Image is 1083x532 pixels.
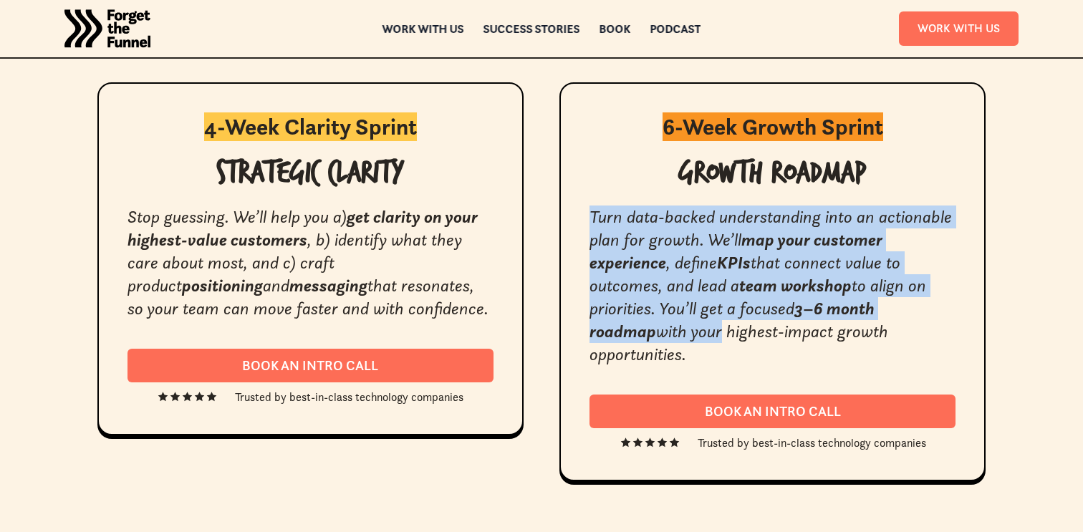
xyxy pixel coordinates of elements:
em: that resonates, so your team can move faster and with confidence. [127,275,488,319]
em: and [263,275,289,296]
a: Book an intro call [127,349,494,382]
div: Book an intro call [145,357,476,374]
a: Podcast [650,24,701,34]
a: Book [600,24,631,34]
em: with your highest-impact growth opportunities. [589,321,888,365]
em: get clarity on your highest-value customers [127,206,478,251]
em: to align on priorities. You’ll get a focused [589,275,926,319]
em: messaging [289,275,367,296]
em: that connect value to outcomes, and lead a [589,252,900,296]
em: 3–6 month roadmap [589,298,875,342]
strong: 6-Week Growth Sprint [663,112,883,141]
em: map your customer experience [589,229,882,274]
div: Book an intro call [607,403,938,420]
strong: Strategic Clarity [216,155,404,207]
a: Success Stories [483,24,580,34]
em: positioning [182,275,263,296]
em: KPIs [717,252,751,274]
em: Turn data-backed understanding into an actionable plan for growth. We’ll [589,206,952,251]
h1: Growth Roadmap [589,157,956,191]
em: , define [666,252,717,274]
strong: 4-Week Clarity Sprint [204,112,417,141]
a: Work With Us [899,11,1019,45]
div: Trusted by best-in-class technology companies [698,434,926,451]
em: Stop guessing. We’ll help you a) [127,206,347,228]
a: Book an intro call [589,395,956,428]
a: Work with us [382,24,464,34]
em: , b) identify what they care about most, and c) craft product [127,229,462,296]
div: Trusted by best-in-class technology companies [235,388,463,405]
em: team workshop [739,275,852,296]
